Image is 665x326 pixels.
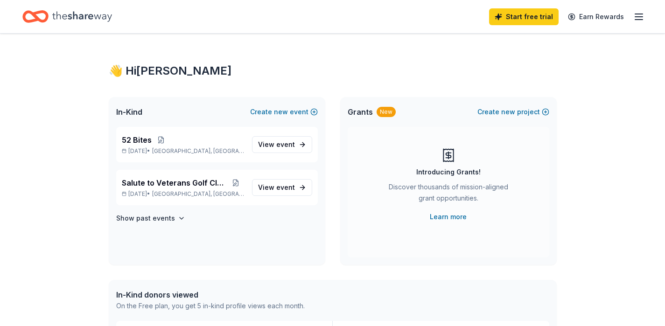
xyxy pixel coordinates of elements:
[122,177,227,188] span: Salute to Veterans Golf Classic
[252,136,312,153] a: View event
[258,182,295,193] span: View
[250,106,318,118] button: Createnewevent
[109,63,557,78] div: 👋 Hi [PERSON_NAME]
[152,147,244,155] span: [GEOGRAPHIC_DATA], [GEOGRAPHIC_DATA]
[116,300,305,312] div: On the Free plan, you get 5 in-kind profile views each month.
[116,106,142,118] span: In-Kind
[122,190,245,198] p: [DATE] •
[116,289,305,300] div: In-Kind donors viewed
[416,166,481,178] div: Introducing Grants!
[276,140,295,148] span: event
[562,8,630,25] a: Earn Rewards
[252,179,312,196] a: View event
[122,147,245,155] p: [DATE] •
[276,183,295,191] span: event
[258,139,295,150] span: View
[22,6,112,28] a: Home
[274,106,288,118] span: new
[122,134,152,146] span: 52 Bites
[377,107,396,117] div: New
[489,8,559,25] a: Start free trial
[385,181,512,208] div: Discover thousands of mission-aligned grant opportunities.
[152,190,244,198] span: [GEOGRAPHIC_DATA], [GEOGRAPHIC_DATA]
[501,106,515,118] span: new
[116,213,175,224] h4: Show past events
[477,106,549,118] button: Createnewproject
[116,213,185,224] button: Show past events
[348,106,373,118] span: Grants
[430,211,467,222] a: Learn more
